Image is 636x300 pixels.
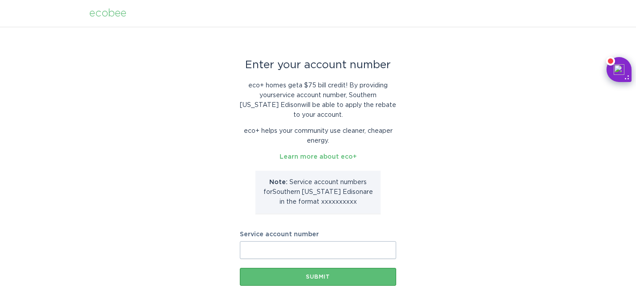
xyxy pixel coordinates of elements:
[89,8,126,18] div: ecobee
[262,177,374,207] p: Service account number s for Southern [US_STATE] Edison are in the format xxxxxxxxxx
[280,154,357,160] a: Learn more about eco+
[240,268,396,286] button: Submit
[269,179,288,185] strong: Note:
[240,81,396,120] p: eco+ homes get a $75 bill credit ! By providing your service account number , Southern [US_STATE]...
[244,274,392,279] div: Submit
[240,126,396,146] p: eco+ helps your community use cleaner, cheaper energy.
[240,60,396,70] div: Enter your account number
[240,231,396,238] label: Service account number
